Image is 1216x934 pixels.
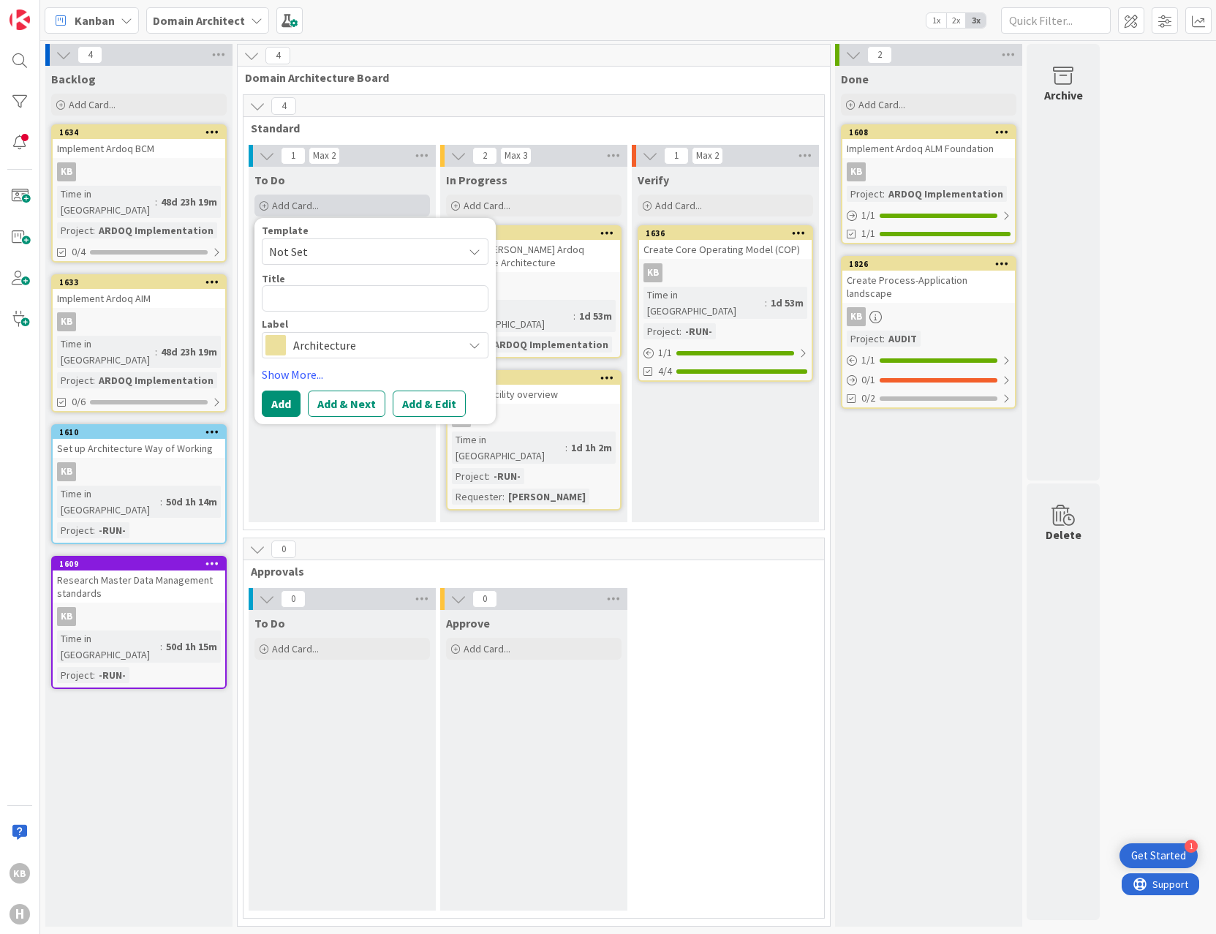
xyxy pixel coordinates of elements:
div: Time in [GEOGRAPHIC_DATA] [643,287,765,319]
span: 4 [271,97,296,115]
span: : [155,344,157,360]
span: Kanban [75,12,115,29]
span: 1 / 1 [861,353,875,368]
div: 1/1 [842,351,1015,369]
span: Label [262,319,288,329]
div: 1633 [59,277,225,287]
div: 0/1 [842,371,1015,389]
div: Project [847,186,883,202]
div: 1/1 [639,344,812,362]
div: Project [847,331,883,347]
span: Add Card... [69,98,116,111]
button: Add & Next [308,391,385,417]
div: H [10,904,30,924]
span: : [93,222,95,238]
span: Add Card... [464,199,510,212]
button: Add [262,391,301,417]
span: 4 [78,46,102,64]
span: Not Set [269,242,452,261]
span: 2x [946,13,966,28]
div: 1633Implement Ardoq AIM [53,276,225,308]
div: Create Core Operating Model (COP) [639,240,812,259]
div: 1d 1h 2m [567,440,616,456]
div: 1634 [59,127,225,138]
div: KB [847,162,866,181]
div: 1826 [842,257,1015,271]
div: Time in [GEOGRAPHIC_DATA] [57,186,155,218]
div: 1609Research Master Data Management standards [53,557,225,603]
span: Approve [446,616,490,630]
div: 2142 [454,228,620,238]
span: : [93,522,95,538]
div: ARDOQ Implementation [885,186,1007,202]
span: 0/2 [861,391,875,406]
div: ARDOQ Implementation [490,336,612,353]
div: Max 2 [696,152,719,159]
span: 0/4 [72,244,86,260]
div: KB [53,462,225,481]
div: KB [57,312,76,331]
span: : [679,323,681,339]
span: Add Card... [272,642,319,655]
div: KB [57,607,76,626]
div: 2143 [454,373,620,383]
span: 0 / 1 [861,372,875,388]
div: Create Facility overview [447,385,620,404]
div: KB [57,462,76,481]
div: Implement Ardoq ALM Foundation [842,139,1015,158]
div: ARDOQ Implementation [95,372,217,388]
div: 1609 [59,559,225,569]
div: Delete [1046,526,1081,543]
b: Domain Architect [153,13,245,28]
span: To Do [254,173,285,187]
div: 1608 [842,126,1015,139]
div: 1636 [646,228,812,238]
span: : [93,372,95,388]
div: 1d 53m [575,308,616,324]
span: 0/6 [72,394,86,410]
span: Verify [638,173,669,187]
div: 1634Implement Ardoq BCM [53,126,225,158]
div: 1d 53m [767,295,807,311]
span: To Do [254,616,285,630]
span: 0 [271,541,296,558]
div: 1608 [849,127,1015,138]
div: 1636 [639,227,812,240]
div: Time in [GEOGRAPHIC_DATA] [57,486,160,518]
div: Set up Architecture Way of Working [53,439,225,458]
div: Get Started [1131,848,1186,863]
span: 0 [472,590,497,608]
span: Approvals [251,564,806,579]
div: Project [452,468,488,484]
span: : [155,194,157,210]
div: KB [53,162,225,181]
span: : [565,440,567,456]
div: ARDOQ Implementation [95,222,217,238]
span: 1 [281,147,306,165]
div: 50d 1h 15m [162,639,221,655]
div: 48d 23h 19m [157,194,221,210]
div: KB [842,307,1015,326]
a: Show More... [262,366,488,383]
div: 1634 [53,126,225,139]
span: 1 / 1 [658,345,672,361]
span: 4/4 [658,364,672,379]
div: KB [842,162,1015,181]
div: Max 3 [505,152,527,159]
span: Standard [251,121,806,135]
div: Implement Ardoq BCM [53,139,225,158]
span: 0 [281,590,306,608]
span: Domain Architecture Board [245,70,812,85]
div: 1609 [53,557,225,570]
div: KB [447,408,620,427]
div: 48d 23h 19m [157,344,221,360]
button: Add & Edit [393,391,466,417]
span: : [160,494,162,510]
div: KB [447,276,620,295]
div: Project [57,667,93,683]
span: : [573,308,575,324]
div: KB [847,307,866,326]
div: 1610Set up Architecture Way of Working [53,426,225,458]
div: Create [PERSON_NAME] Ardoq Reference Architecture [447,240,620,272]
span: 1/1 [861,226,875,241]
